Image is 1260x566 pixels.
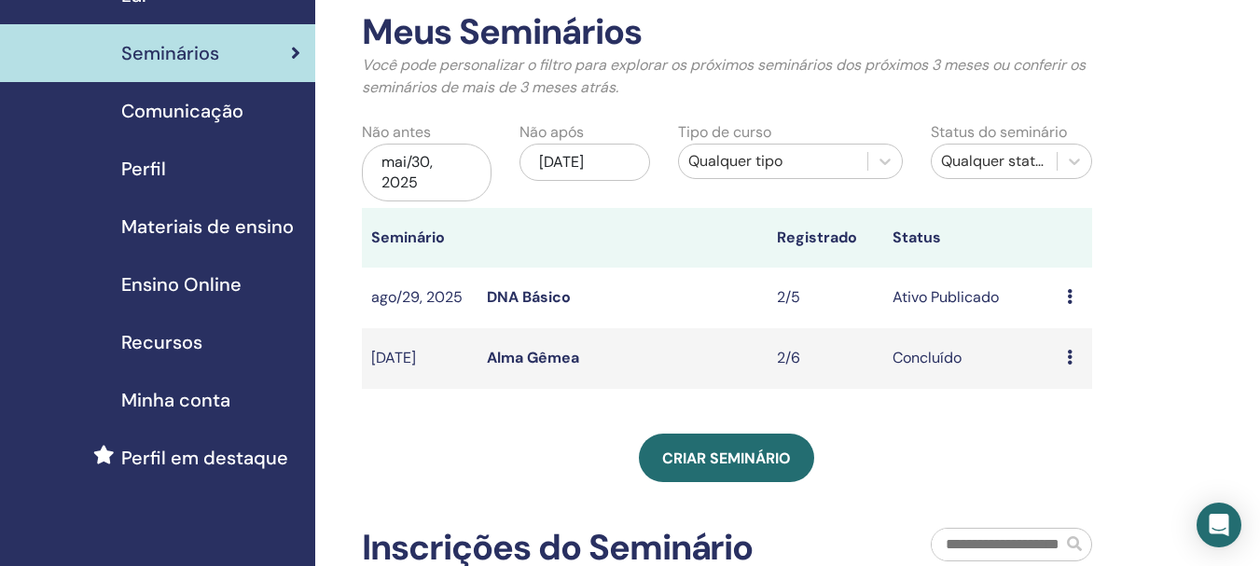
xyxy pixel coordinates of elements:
td: [DATE] [362,328,478,389]
a: Criar seminário [639,434,814,482]
span: Seminários [121,39,219,67]
th: Status [883,208,1057,268]
a: Alma Gêmea [487,348,579,367]
label: Não após [519,121,584,144]
label: Tipo de curso [678,121,771,144]
th: Registrado [768,208,883,268]
div: Qualquer tipo [688,150,858,173]
span: Ensino Online [121,270,242,298]
div: [DATE] [519,144,649,181]
span: Criar seminário [662,449,791,468]
div: Qualquer status [941,150,1047,173]
label: Não antes [362,121,431,144]
span: Comunicação [121,97,243,125]
a: DNA Básico [487,287,571,307]
span: Perfil [121,155,166,183]
p: Você pode personalizar o filtro para explorar os próximos seminários dos próximos 3 meses ou conf... [362,54,1092,99]
td: Concluído [883,328,1057,389]
td: ago/29, 2025 [362,268,478,328]
span: Minha conta [121,386,230,414]
td: 2/6 [768,328,883,389]
label: Status do seminário [931,121,1067,144]
div: mai/30, 2025 [362,144,492,201]
span: Recursos [121,328,202,356]
div: Open Intercom Messenger [1197,503,1241,547]
th: Seminário [362,208,478,268]
span: Perfil em destaque [121,444,288,472]
td: Ativo Publicado [883,268,1057,328]
td: 2/5 [768,268,883,328]
span: Materiais de ensino [121,213,294,241]
h2: Meus Seminários [362,11,1092,54]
